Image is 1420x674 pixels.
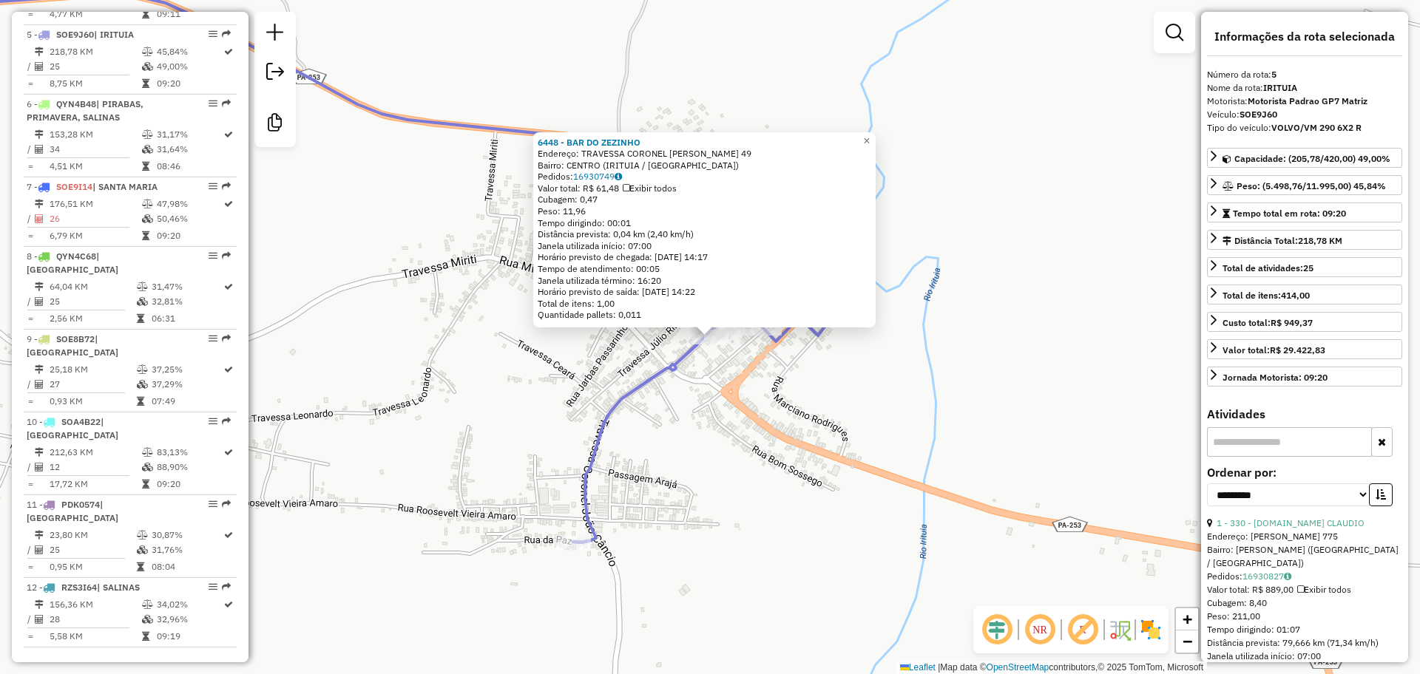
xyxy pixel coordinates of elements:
[538,251,871,263] div: Horário previsto de chegada: [DATE] 14:17
[1207,583,1402,596] div: Valor total: R$ 889,00
[1207,81,1402,95] div: Nome da rota:
[49,59,141,74] td: 25
[35,531,44,539] i: Distância Total
[27,559,34,574] td: =
[156,197,223,211] td: 47,98%
[1270,344,1325,355] strong: R$ 29.422,83
[1207,175,1402,195] a: Peso: (5.498,76/11.995,00) 45,84%
[156,629,223,644] td: 09:19
[142,615,153,624] i: % de utilização da cubagem
[35,297,44,306] i: Total de Atividades
[1207,636,1402,650] div: Distância prevista: 79,666 km (71,34 km/h)
[1234,153,1390,164] span: Capacidade: (205,78/420,00) 49,00%
[1176,630,1198,653] a: Zoom out
[156,159,223,174] td: 08:46
[49,377,136,392] td: 27
[1207,230,1402,250] a: Distância Total:218,78 KM
[222,182,231,191] em: Rota exportada
[1207,570,1402,583] div: Pedidos:
[27,542,34,557] td: /
[35,463,44,472] i: Total de Atividades
[222,30,231,38] em: Rota exportada
[1303,262,1313,273] strong: 25
[27,142,34,157] td: /
[49,362,136,377] td: 25,18 KM
[156,477,223,491] td: 09:20
[56,98,96,109] span: QYN4B48
[151,362,223,377] td: 37,25%
[27,7,34,21] td: =
[49,7,141,21] td: 4,77 KM
[27,377,34,392] td: /
[1207,407,1402,421] h4: Atividades
[1207,312,1402,332] a: Custo total:R$ 949,37
[151,377,223,392] td: 37,29%
[49,76,141,91] td: 8,75 KM
[538,171,871,183] div: Pedidos:
[49,142,141,157] td: 34
[142,47,153,56] i: % de utilização do peso
[1176,608,1198,630] a: Zoom in
[224,130,233,139] i: Rota otimizada
[1369,483,1393,506] button: Ordem crescente
[49,542,136,557] td: 25
[142,162,149,171] i: Tempo total em rota
[137,531,148,539] i: % de utilização do peso
[49,597,141,612] td: 156,36 KM
[209,500,217,508] em: Opções
[27,211,34,226] td: /
[27,629,34,644] td: =
[49,311,136,326] td: 2,56 KM
[35,47,44,56] i: Distância Total
[156,127,223,142] td: 31,17%
[156,7,223,21] td: 09:11
[142,632,149,641] i: Tempo total em rota
[49,279,136,294] td: 64,04 KM
[156,612,223,627] td: 32,96%
[1207,95,1402,108] div: Motorista:
[142,448,153,457] i: % de utilização do peso
[1207,530,1402,543] div: Endereço: [PERSON_NAME] 775
[260,108,290,141] a: Criar modelo
[27,460,34,474] td: /
[1207,285,1402,304] a: Total de itens:414,00
[156,460,223,474] td: 88,90%
[35,600,44,609] i: Distância Total
[35,214,44,223] i: Total de Atividades
[863,135,870,147] span: ×
[49,528,136,542] td: 23,80 KM
[56,29,94,40] span: SOE9J60
[27,159,34,174] td: =
[156,228,223,243] td: 09:20
[49,294,136,309] td: 25
[209,182,217,191] em: Opções
[1223,234,1342,248] div: Distância Total:
[49,44,141,59] td: 218,78 KM
[156,142,223,157] td: 31,64%
[1207,650,1402,663] div: Janela utilizada início: 07:00
[49,159,141,174] td: 4,51 KM
[27,311,34,326] td: =
[1207,202,1402,222] a: Tempo total em rota: 09:20
[1207,623,1402,636] div: Tempo dirigindo: 01:07
[1207,30,1402,44] h4: Informações da rota selecionada
[1108,618,1132,641] img: Fluxo de ruas
[151,394,223,409] td: 07:49
[35,448,44,457] i: Distância Total
[1160,18,1189,47] a: Exibir filtros
[142,10,149,18] i: Tempo total em rota
[1297,584,1351,595] span: Exibir todos
[1207,339,1402,359] a: Valor total:R$ 29.422,83
[137,314,144,323] i: Tempo total em rota
[49,197,141,211] td: 176,51 KM
[858,132,876,150] a: Close popup
[142,463,153,472] i: % de utilização da cubagem
[92,181,158,192] span: | SANTA MARIA
[27,76,34,91] td: =
[94,29,134,40] span: | IRITUIA
[142,130,153,139] i: % de utilização do peso
[260,57,290,90] a: Exportar sessão
[623,183,677,194] span: Exibir todos
[224,47,233,56] i: Rota otimizada
[27,29,134,40] span: 5 -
